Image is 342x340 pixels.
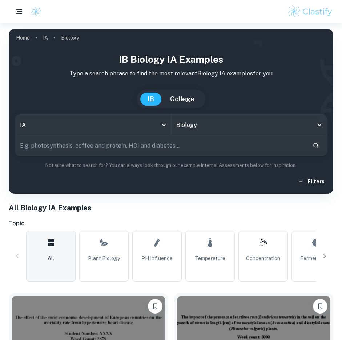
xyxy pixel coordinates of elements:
[15,115,171,135] div: IA
[31,6,41,17] img: Clastify logo
[310,139,322,152] button: Search
[15,135,307,156] input: E.g. photosynthesis, coffee and protein, HDI and diabetes...
[313,299,327,314] button: Please log in to bookmark exemplars
[61,34,79,42] p: Biology
[15,52,327,66] h1: IB Biology IA examples
[9,219,333,228] h6: Topic
[296,175,327,188] button: Filters
[16,33,30,43] a: Home
[140,93,161,106] button: IB
[43,33,48,43] a: IA
[9,202,333,213] h1: All Biology IA Examples
[246,254,280,262] span: Concentration
[314,120,325,130] button: Open
[26,6,41,17] a: Clastify logo
[300,254,332,262] span: Fermentation
[15,162,327,169] p: Not sure what to search for? You can always look through our example Internal Assessments below f...
[163,93,202,106] button: College
[9,29,333,194] img: profile cover
[88,254,120,262] span: Plant Biology
[195,254,225,262] span: Temperature
[287,4,333,19] img: Clastify logo
[148,299,162,314] button: Please log in to bookmark exemplars
[48,254,54,262] span: All
[15,69,327,78] p: Type a search phrase to find the most relevant Biology IA examples for you
[141,254,173,262] span: pH Influence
